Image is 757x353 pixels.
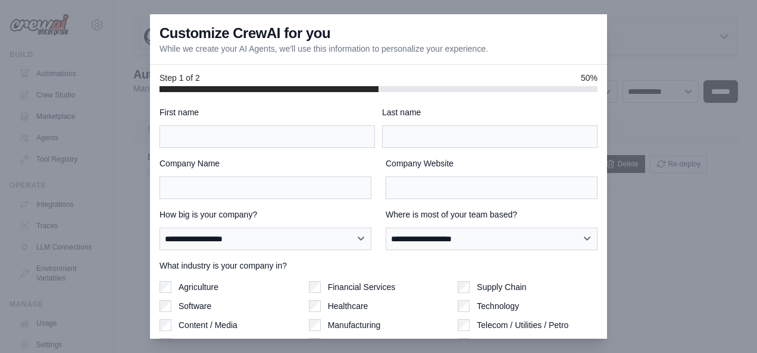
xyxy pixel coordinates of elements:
p: While we create your AI Agents, we'll use this information to personalize your experience. [159,43,488,55]
label: Content / Media [179,319,237,331]
label: Travel & Leisure [477,338,537,350]
label: Where is most of your team based? [386,209,598,220]
label: Agriculture [179,281,218,293]
label: Financial Services [328,281,396,293]
label: Healthcare [328,300,368,312]
span: 50% [581,72,598,84]
label: Last name [382,106,598,118]
label: Telecom / Utilities / Petro [477,319,568,331]
h3: Customize CrewAI for you [159,24,330,43]
label: Company Website [386,157,598,169]
span: Step 1 of 2 [159,72,200,84]
label: How big is your company? [159,209,371,220]
label: Real Estate & Construction [328,338,428,350]
label: Software [179,300,211,312]
label: Manufacturing [328,319,381,331]
label: Consulting [179,338,218,350]
label: What industry is your company in? [159,260,598,272]
label: Technology [477,300,519,312]
label: Company Name [159,157,371,169]
label: First name [159,106,375,118]
label: Supply Chain [477,281,526,293]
